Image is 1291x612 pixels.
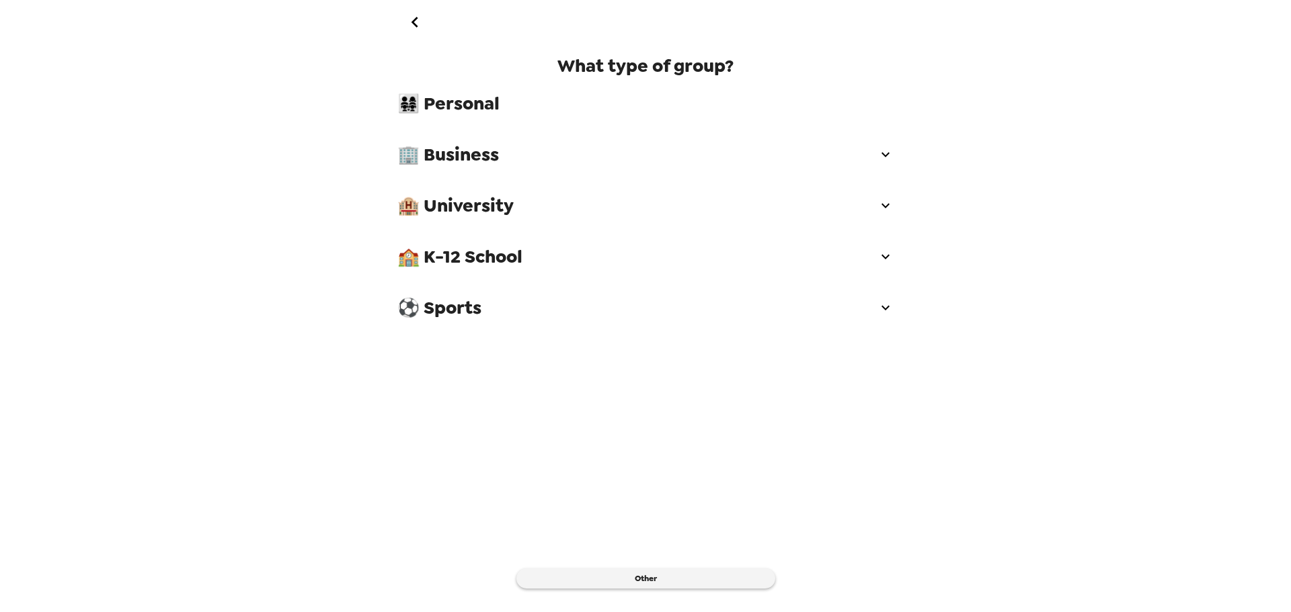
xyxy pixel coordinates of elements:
[387,134,904,175] div: 🏢 Business
[557,54,734,78] span: What type of group?
[516,568,775,588] button: Other
[397,142,877,167] span: 🏢 Business
[397,91,894,116] span: 👨‍👩‍👧‍👧 Personal
[387,288,904,328] div: ⚽ Sports
[397,245,877,269] span: 🏫 K-12 School
[397,296,877,320] span: ⚽ Sports
[387,236,904,277] div: 🏫 K-12 School
[387,83,904,124] div: 👨‍👩‍👧‍👧 Personal
[397,193,877,218] span: 🏨 University
[387,185,904,226] div: 🏨 University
